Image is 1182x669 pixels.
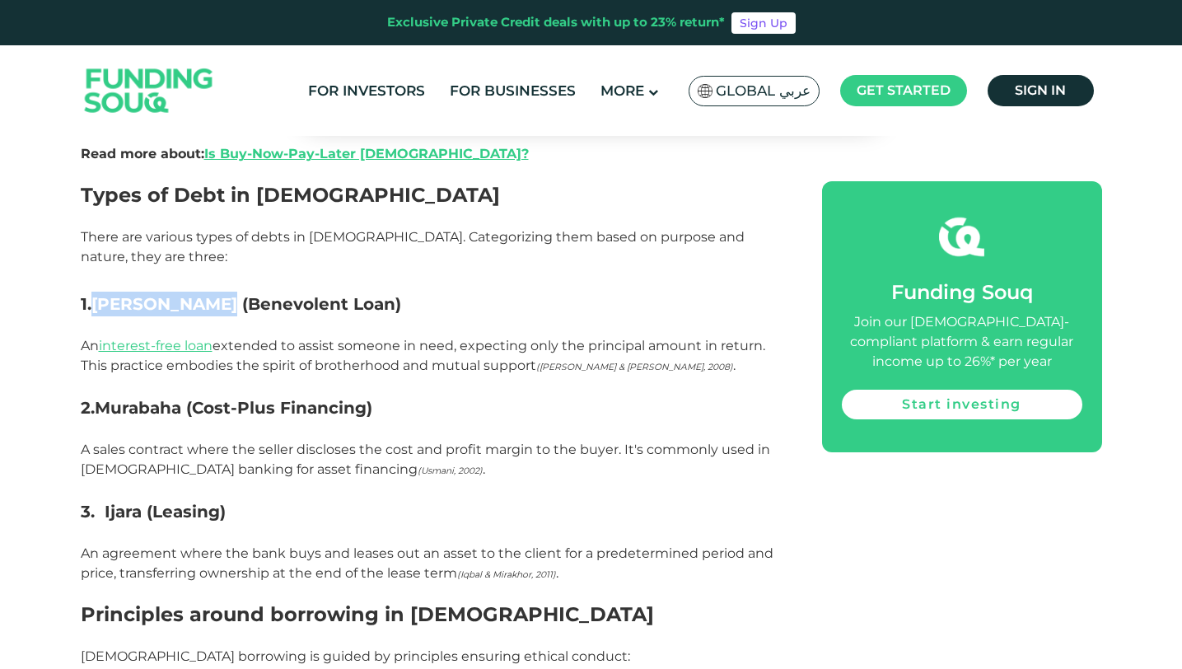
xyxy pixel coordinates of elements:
span: Funding Souq [891,280,1033,304]
a: interest-free loan [99,338,213,353]
div: Exclusive Private Credit deals with up to 23% return* [387,13,725,32]
img: fsicon [939,214,984,260]
span: Get started [857,82,951,98]
strong: Murabaha (Cost-Plus Financing) [95,398,372,418]
a: Sign Up [731,12,796,34]
div: Join our [DEMOGRAPHIC_DATA]-compliant platform & earn regular income up to 26%* per year [842,312,1082,372]
strong: Read more about: [81,146,529,161]
h3: 1. [81,267,785,316]
span: (Usmani, 2002) [418,465,483,476]
p: There are various types of debts in [DEMOGRAPHIC_DATA]. Categorizing them based on purpose and na... [81,227,785,267]
span: Global عربي [716,82,811,101]
span: More [600,82,644,99]
a: Sign in [988,75,1094,106]
span: (Iqbal & Mirakhor, 2011) [457,569,556,580]
span: Sign in [1015,82,1066,98]
h3: 3. [81,499,785,524]
p: An extended to assist someone in need, expecting only the principal amount in return. This practi... [81,316,785,395]
h2: Principles around borrowing in [DEMOGRAPHIC_DATA] [81,603,785,627]
strong: Ijara (Leasing) [105,502,226,522]
h2: Types of Debt in [DEMOGRAPHIC_DATA] [81,184,785,208]
h3: 2. [81,395,785,420]
a: Is Buy-Now-Pay-Later [DEMOGRAPHIC_DATA]? [204,146,529,161]
p: [DEMOGRAPHIC_DATA] borrowing is guided by principles ensuring ethical conduct: [81,647,785,667]
img: Logo [68,49,230,133]
strong: [PERSON_NAME] (Benevolent Loan) [91,294,401,314]
p: A sales contract where the seller discloses the cost and profit margin to the buyer. It's commonl... [81,440,785,480]
a: For Investors [304,77,429,105]
a: Start investing [842,390,1082,419]
a: For Businesses [446,77,580,105]
span: ([PERSON_NAME] & [PERSON_NAME], 2008) [536,362,733,372]
p: An agreement where the bank buys and leases out an asset to the client for a predetermined period... [81,544,785,603]
img: SA Flag [698,84,712,98]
